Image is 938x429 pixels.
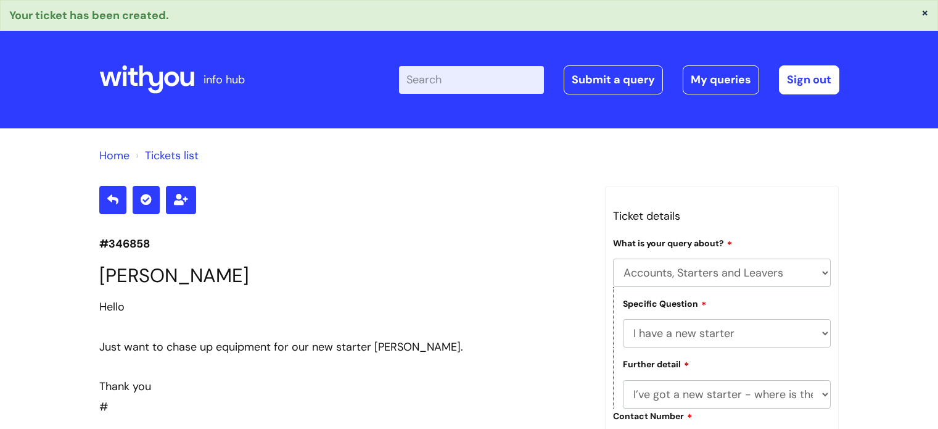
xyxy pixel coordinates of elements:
label: Specific Question [623,297,707,309]
li: Tickets list [133,146,199,165]
div: Thank you [99,377,586,396]
label: What is your query about? [613,236,733,249]
div: Just want to chase up equipment for our new starter [PERSON_NAME]. [99,337,586,357]
div: | - [399,65,839,94]
button: × [921,7,929,18]
a: Home [99,148,130,163]
a: Sign out [779,65,839,94]
input: Search [399,66,544,93]
label: Contact Number [613,409,693,422]
h1: [PERSON_NAME] [99,264,586,287]
a: Submit a query [564,65,663,94]
a: Tickets list [145,148,199,163]
li: Solution home [99,146,130,165]
p: info hub [204,70,245,90]
p: #346858 [99,234,586,254]
h3: Ticket details [613,206,831,226]
div: # [99,297,586,417]
div: Hello [99,297,586,317]
a: My queries [683,65,759,94]
label: Further detail [623,357,689,370]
